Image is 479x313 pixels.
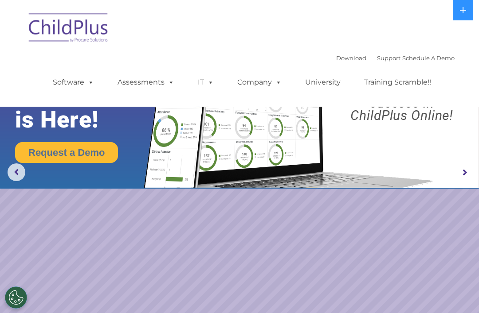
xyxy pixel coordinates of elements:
[109,73,183,91] a: Assessments
[330,217,479,313] iframe: Chat Widget
[228,73,291,91] a: Company
[189,73,223,91] a: IT
[336,54,455,62] font: |
[15,54,168,133] rs-layer: The Future of ChildPlus is Here!
[44,73,103,91] a: Software
[296,73,349,91] a: University
[24,7,113,51] img: ChildPlus by Procare Solutions
[5,286,27,309] button: Cookies Settings
[336,54,366,62] a: Download
[331,60,473,122] rs-layer: Boost your productivity and streamline your success in ChildPlus Online!
[355,73,440,91] a: Training Scramble!!
[402,54,455,62] a: Schedule A Demo
[15,142,118,163] a: Request a Demo
[377,54,400,62] a: Support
